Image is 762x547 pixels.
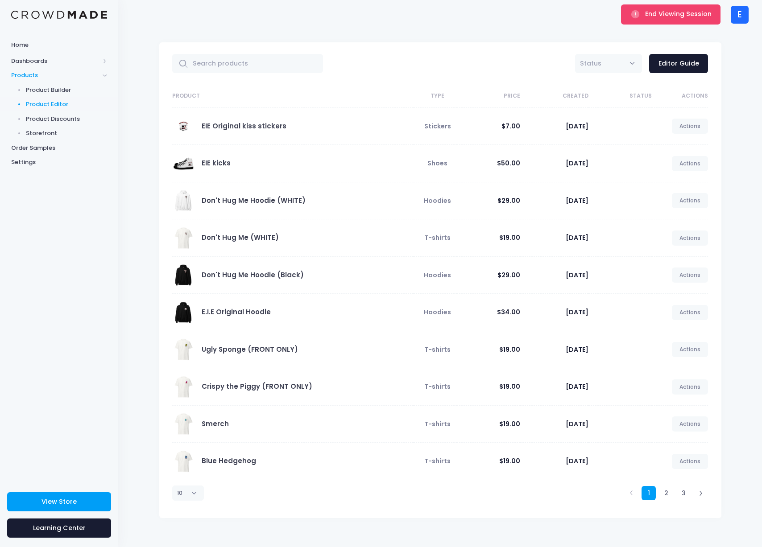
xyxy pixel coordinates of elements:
span: Home [11,41,107,49]
th: Status: activate to sort column ascending [588,85,652,108]
a: Don't Hug Me Hoodie (WHITE) [202,196,306,205]
span: [DATE] [566,382,588,391]
span: Products [11,71,99,80]
span: T-shirts [424,382,451,391]
span: Status [580,59,601,68]
span: T-shirts [424,345,451,354]
span: T-shirts [424,457,451,465]
th: Actions: activate to sort column ascending [652,85,708,108]
span: Dashboards [11,57,99,66]
a: Actions [672,416,708,432]
span: End Viewing Session [645,9,712,18]
span: Product Discounts [26,115,108,123]
a: Smerch [202,419,229,428]
a: Actions [672,379,708,395]
span: Hoodies [424,308,451,317]
span: [DATE] [566,420,588,428]
span: $19.00 [499,345,520,354]
span: [DATE] [566,271,588,280]
a: Actions [672,230,708,246]
a: Blue Hedgehog [202,456,256,465]
span: $7.00 [501,122,520,131]
span: T-shirts [424,420,451,428]
span: $19.00 [499,457,520,465]
span: [DATE] [566,159,588,168]
th: Price: activate to sort column ascending [457,85,520,108]
span: Learning Center [33,523,86,532]
span: Product Builder [26,86,108,95]
th: Created: activate to sort column ascending [520,85,588,108]
a: Actions [672,342,708,357]
a: Don't Hug Me (WHITE) [202,233,279,242]
a: Actions [672,119,708,134]
a: Editor Guide [649,54,708,73]
span: $19.00 [499,233,520,242]
span: Stickers [424,122,451,131]
a: Actions [672,193,708,208]
a: Actions [672,156,708,171]
a: EIE Original kiss stickers [202,121,286,131]
span: $19.00 [499,420,520,428]
a: 2 [659,486,674,501]
span: [DATE] [566,122,588,131]
span: $19.00 [499,382,520,391]
a: View Store [7,492,111,511]
span: [DATE] [566,233,588,242]
a: 1 [642,486,656,501]
span: $29.00 [497,196,520,205]
span: Hoodies [424,196,451,205]
a: Actions [672,454,708,469]
button: End Viewing Session [621,4,721,24]
a: Actions [672,305,708,320]
a: 3 [676,486,691,501]
span: [DATE] [566,196,588,205]
span: View Store [41,497,77,506]
span: [DATE] [566,457,588,465]
span: Hoodies [424,271,451,280]
div: E [731,6,749,24]
a: Crispy the Piggy (FRONT ONLY) [202,382,312,391]
a: Learning Center [7,518,111,538]
span: [DATE] [566,345,588,354]
span: Status [575,54,642,73]
a: Ugly Sponge (FRONT ONLY) [202,345,298,354]
a: EIE kicks [202,158,231,168]
th: Product: activate to sort column ascending [172,85,414,108]
th: Type: activate to sort column ascending [414,85,456,108]
a: Don't Hug Me Hoodie (Black) [202,270,304,280]
input: Search products [172,54,323,73]
span: [DATE] [566,308,588,317]
img: Logo [11,11,107,19]
span: $34.00 [497,308,520,317]
span: Shoes [427,159,447,168]
span: $29.00 [497,271,520,280]
a: Actions [672,267,708,283]
span: T-shirts [424,233,451,242]
span: Product Editor [26,100,108,109]
a: E.I.E Original Hoodie [202,307,271,317]
span: Storefront [26,129,108,138]
span: Settings [11,158,107,167]
span: $50.00 [497,159,520,168]
span: Order Samples [11,144,107,152]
